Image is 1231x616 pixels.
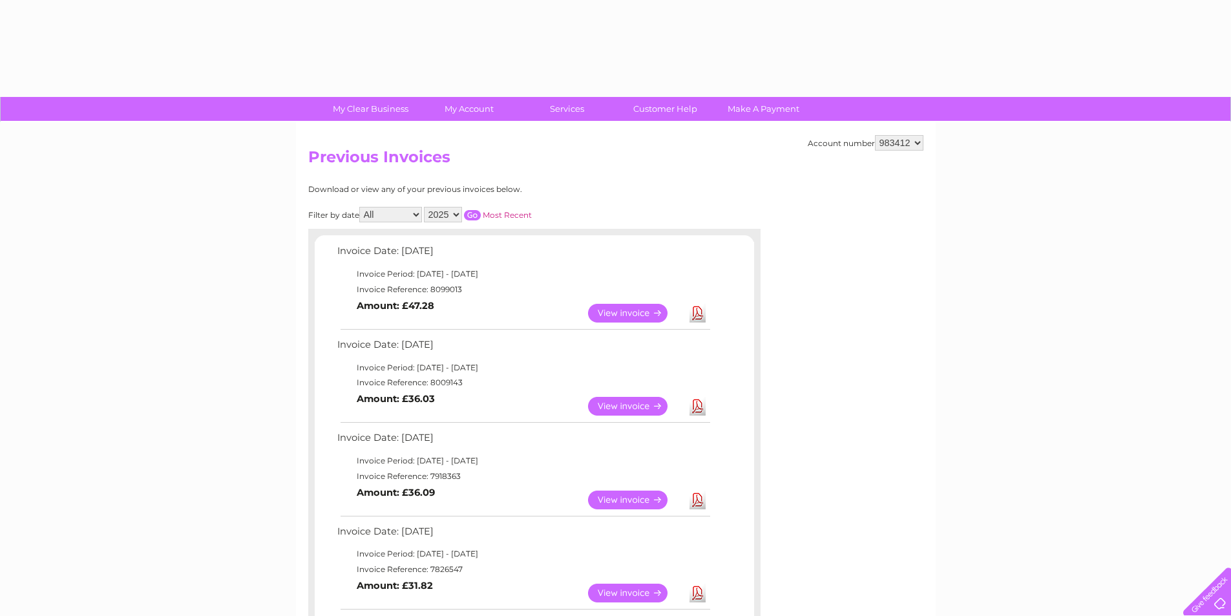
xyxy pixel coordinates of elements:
[710,97,817,121] a: Make A Payment
[334,469,712,484] td: Invoice Reference: 7918363
[612,97,719,121] a: Customer Help
[334,282,712,297] td: Invoice Reference: 8099013
[308,207,647,222] div: Filter by date
[357,487,435,498] b: Amount: £36.09
[689,397,706,416] a: Download
[808,135,923,151] div: Account number
[588,584,683,602] a: View
[334,336,712,360] td: Invoice Date: [DATE]
[334,375,712,390] td: Invoice Reference: 8009143
[357,300,434,312] b: Amount: £47.28
[588,304,683,323] a: View
[588,397,683,416] a: View
[689,584,706,602] a: Download
[334,242,712,266] td: Invoice Date: [DATE]
[689,304,706,323] a: Download
[588,491,683,509] a: View
[334,546,712,562] td: Invoice Period: [DATE] - [DATE]
[308,185,647,194] div: Download or view any of your previous invoices below.
[334,523,712,547] td: Invoice Date: [DATE]
[334,429,712,453] td: Invoice Date: [DATE]
[689,491,706,509] a: Download
[334,360,712,376] td: Invoice Period: [DATE] - [DATE]
[308,148,923,173] h2: Previous Invoices
[483,210,532,220] a: Most Recent
[317,97,424,121] a: My Clear Business
[416,97,522,121] a: My Account
[334,453,712,469] td: Invoice Period: [DATE] - [DATE]
[334,266,712,282] td: Invoice Period: [DATE] - [DATE]
[514,97,620,121] a: Services
[357,580,433,591] b: Amount: £31.82
[334,562,712,577] td: Invoice Reference: 7826547
[357,393,435,405] b: Amount: £36.03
